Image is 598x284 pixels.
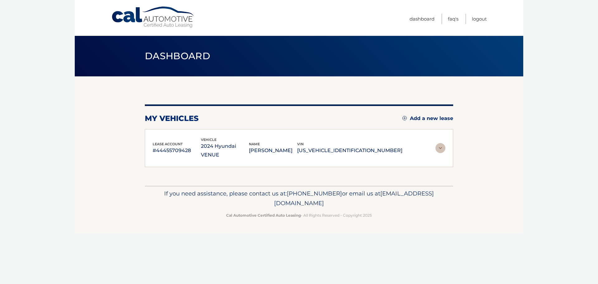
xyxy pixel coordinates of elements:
[201,137,216,142] span: vehicle
[149,189,449,209] p: If you need assistance, please contact us at: or email us at
[153,146,201,155] p: #44455709428
[145,50,210,62] span: Dashboard
[402,115,453,122] a: Add a new lease
[287,190,342,197] span: [PHONE_NUMBER]
[435,143,445,153] img: accordion-rest.svg
[448,14,458,24] a: FAQ's
[249,142,260,146] span: name
[297,146,402,155] p: [US_VEHICLE_IDENTIFICATION_NUMBER]
[226,213,301,218] strong: Cal Automotive Certified Auto Leasing
[472,14,487,24] a: Logout
[410,14,434,24] a: Dashboard
[402,116,407,120] img: add.svg
[201,142,249,159] p: 2024 Hyundai VENUE
[153,142,183,146] span: lease account
[149,212,449,219] p: - All Rights Reserved - Copyright 2025
[297,142,304,146] span: vin
[249,146,297,155] p: [PERSON_NAME]
[145,114,199,123] h2: my vehicles
[111,6,195,28] a: Cal Automotive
